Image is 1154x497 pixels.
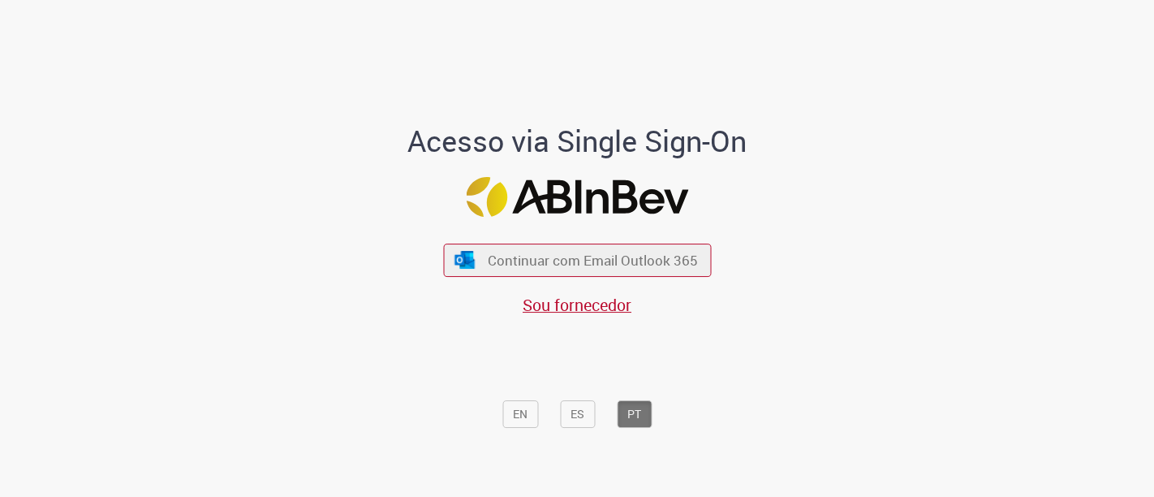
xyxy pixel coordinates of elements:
[454,251,476,268] img: ícone Azure/Microsoft 360
[466,177,688,217] img: Logo ABInBev
[443,244,711,277] button: ícone Azure/Microsoft 360 Continuar com Email Outlook 365
[617,400,652,428] button: PT
[560,400,595,428] button: ES
[523,294,631,316] a: Sou fornecedor
[502,400,538,428] button: EN
[352,125,803,158] h1: Acesso via Single Sign-On
[488,251,698,270] span: Continuar com Email Outlook 365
